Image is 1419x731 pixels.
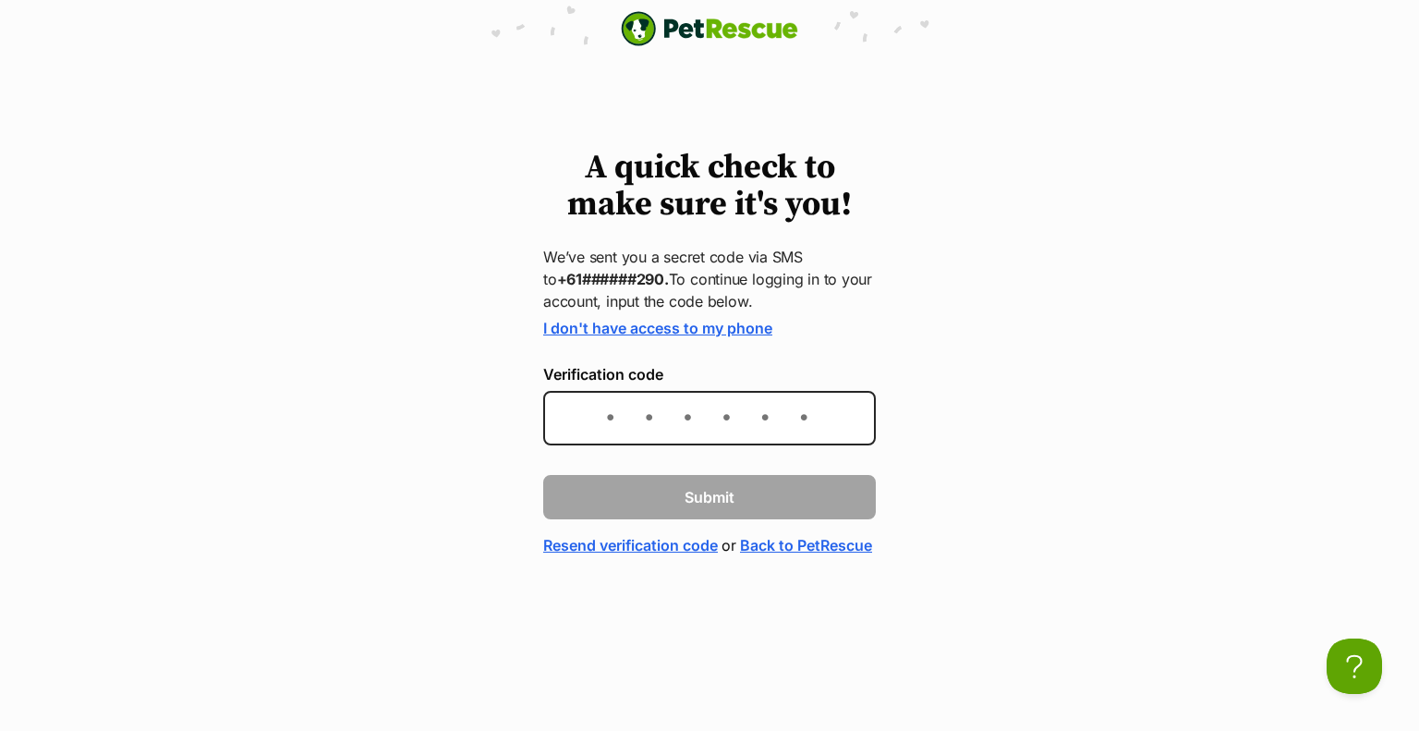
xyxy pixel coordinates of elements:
a: Back to PetRescue [740,534,872,556]
span: Submit [685,486,734,508]
a: Resend verification code [543,534,718,556]
a: PetRescue [621,11,798,46]
span: or [722,534,736,556]
img: logo-e224e6f780fb5917bec1dbf3a21bbac754714ae5b6737aabdf751b685950b380.svg [621,11,798,46]
h1: A quick check to make sure it's you! [543,150,876,224]
strong: +61######290. [557,270,669,288]
iframe: Help Scout Beacon - Open [1327,639,1382,694]
a: I don't have access to my phone [543,319,772,337]
p: We’ve sent you a secret code via SMS to To continue logging in to your account, input the code be... [543,246,876,312]
button: Submit [543,475,876,519]
input: Enter the 6-digit verification code sent to your device [543,391,876,445]
label: Verification code [543,366,876,383]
